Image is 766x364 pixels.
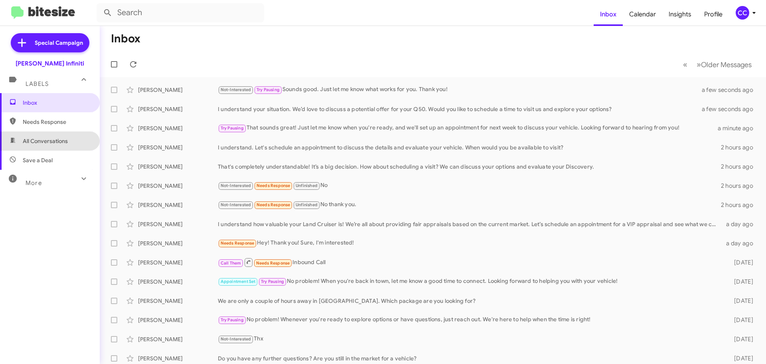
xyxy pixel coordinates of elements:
[721,316,760,324] div: [DATE]
[721,201,760,209] div: 2 hours ago
[221,279,256,284] span: Appointment Set
[138,220,218,228] div: [PERSON_NAME]
[218,220,721,228] div: I understand how valuable your Land Cruiser is! We’re all about providing fair appraisals based o...
[138,143,218,151] div: [PERSON_NAME]
[218,277,721,286] div: No problem! When you're back in town, let me know a good time to connect. Looking forward to help...
[712,86,760,94] div: a few seconds ago
[698,3,729,26] a: Profile
[218,143,721,151] div: I understand. Let's schedule an appointment to discuss the details and evaluate your vehicle. Whe...
[26,80,49,88] span: Labels
[221,125,244,131] span: Try Pausing
[218,200,721,209] div: No thank you.
[729,6,757,20] button: CC
[218,257,721,267] div: Inbound Call
[218,239,721,248] div: Hey! Thank you! Sure, I'm interested!
[23,99,91,107] span: Inbox
[221,261,241,266] span: Call Them
[256,261,290,266] span: Needs Response
[623,3,662,26] a: Calendar
[712,105,760,113] div: a few seconds ago
[138,86,218,94] div: [PERSON_NAME]
[138,335,218,343] div: [PERSON_NAME]
[257,183,290,188] span: Needs Response
[111,32,140,45] h1: Inbox
[218,85,712,94] div: Sounds good. Just let me know what works for you. Thank you!
[138,182,218,190] div: [PERSON_NAME]
[721,163,760,171] div: 2 hours ago
[261,279,284,284] span: Try Pausing
[221,183,251,188] span: Not-Interested
[26,179,42,187] span: More
[296,183,318,188] span: Unfinished
[218,315,721,324] div: No problem! Whenever you're ready to explore options or have questions, just reach out. We're her...
[721,259,760,267] div: [DATE]
[718,124,760,132] div: a minute ago
[257,202,290,207] span: Needs Response
[138,105,218,113] div: [PERSON_NAME]
[721,335,760,343] div: [DATE]
[736,6,749,20] div: CC
[23,156,53,164] span: Save a Deal
[23,137,68,145] span: All Conversations
[11,33,89,52] a: Special Campaign
[679,56,756,73] nav: Page navigation example
[218,354,721,362] div: Do you have any further questions? Are you still in the market for a vehicle?
[23,118,91,126] span: Needs Response
[218,297,721,305] div: We are only a couple of hours away in [GEOGRAPHIC_DATA]. Which package are you looking for?
[721,278,760,286] div: [DATE]
[221,317,244,322] span: Try Pausing
[218,163,721,171] div: That's completely understandable! It’s a big decision. How about scheduling a visit? We can discu...
[721,182,760,190] div: 2 hours ago
[138,239,218,247] div: [PERSON_NAME]
[218,105,712,113] div: I understand your situation. We’d love to discuss a potential offer for your Q50. Would you like ...
[221,87,251,92] span: Not-Interested
[296,202,318,207] span: Unfinished
[138,278,218,286] div: [PERSON_NAME]
[257,87,280,92] span: Try Pausing
[692,56,756,73] button: Next
[594,3,623,26] a: Inbox
[138,124,218,132] div: [PERSON_NAME]
[662,3,698,26] a: Insights
[138,163,218,171] div: [PERSON_NAME]
[697,60,701,70] span: »
[721,220,760,228] div: a day ago
[701,60,752,69] span: Older Messages
[218,334,721,344] div: Thx
[218,181,721,190] div: No
[721,143,760,151] div: 2 hours ago
[138,259,218,267] div: [PERSON_NAME]
[138,297,218,305] div: [PERSON_NAME]
[683,60,687,70] span: «
[97,3,264,22] input: Search
[678,56,692,73] button: Previous
[35,39,83,47] span: Special Campaign
[221,202,251,207] span: Not-Interested
[138,316,218,324] div: [PERSON_NAME]
[138,201,218,209] div: [PERSON_NAME]
[16,60,84,68] div: [PERSON_NAME] Infiniti
[221,241,255,246] span: Needs Response
[721,354,760,362] div: [DATE]
[218,123,718,133] div: That sounds great! Just let me know when you're ready, and we'll set up an appointment for next w...
[138,354,218,362] div: [PERSON_NAME]
[721,239,760,247] div: a day ago
[721,297,760,305] div: [DATE]
[221,336,251,342] span: Not-Interested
